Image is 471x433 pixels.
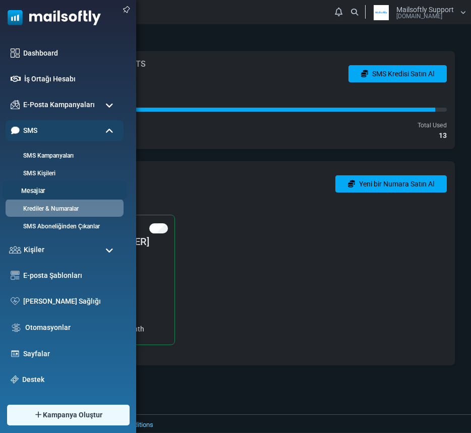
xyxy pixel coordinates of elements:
a: Mesajlar [3,186,124,196]
small: Total Used [418,122,447,129]
a: SMS Kampanyaları [6,151,121,160]
img: support-icon.svg [11,375,19,383]
a: SMS Kişileri [6,169,121,178]
span: 13 [439,130,447,141]
a: Krediler & Numaralar [6,204,121,213]
a: Destek [22,374,119,385]
img: landing_pages.svg [11,349,20,358]
img: dashboard-icon.svg [11,49,20,58]
img: email-templates-icon.svg [11,271,20,280]
a: SMS Aboneliğinden Çıkanlar [6,222,121,231]
span: Mailsoftly Support [396,6,454,13]
a: Otomasyonlar [25,322,119,333]
img: contacts-icon.svg [9,246,21,253]
footer: 2025 [33,414,471,432]
a: E-posta Şablonları [23,270,119,281]
img: domain-health-icon.svg [11,297,20,305]
span: Kişiler [24,245,44,255]
img: sms-icon-active.png [11,126,20,135]
span: E-Posta Kampanyaları [23,100,95,110]
a: İş Ortağı Hesabı [24,74,119,84]
a: Yeni bir Numara Satın Al [335,175,447,193]
a: [PERSON_NAME] Sağlığı [23,296,119,307]
a: User Logo Mailsoftly Support [DOMAIN_NAME] [369,5,466,20]
span: Kampanya Oluştur [43,410,102,420]
img: User Logo [369,5,394,20]
a: Sayfalar [23,349,119,359]
span: SMS [23,125,37,136]
img: workflow.svg [11,322,22,333]
img: campaigns-icon.png [11,100,20,109]
a: SMS Kredisi Satın Al [348,65,447,82]
span: [DOMAIN_NAME] [396,13,442,19]
a: Dashboard [23,48,119,59]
